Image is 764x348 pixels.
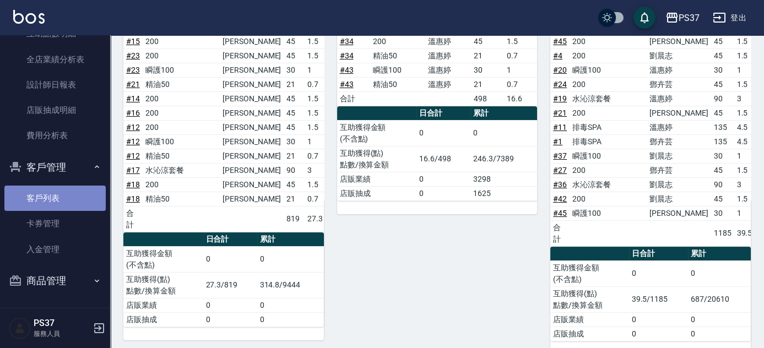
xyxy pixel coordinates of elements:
td: [PERSON_NAME] [647,106,711,120]
td: 互助獲得(點) 點數/換算金額 [337,146,417,172]
td: 30 [284,63,305,77]
td: 精油50 [370,48,425,63]
td: 687/20610 [688,286,751,312]
div: PS37 [679,11,700,25]
td: 1625 [470,186,537,200]
td: 3 [734,91,755,106]
a: 全店業績分析表 [4,47,106,72]
a: #17 [126,166,140,175]
td: 200 [570,48,647,63]
td: 水沁涼套餐 [570,177,647,192]
td: 200 [143,120,220,134]
td: 16.6 [504,91,537,106]
a: #19 [553,94,567,103]
td: 21 [471,48,504,63]
td: 45 [284,106,305,120]
table: a dense table [550,247,751,341]
td: 30 [471,63,504,77]
td: 45 [711,106,734,120]
td: [PERSON_NAME] [220,77,284,91]
td: 精油50 [370,77,425,91]
td: 45 [711,163,734,177]
td: 0 [416,120,470,146]
td: 314.8/9444 [257,272,324,298]
td: 200 [143,91,220,106]
td: 精油50 [143,77,220,91]
td: 200 [570,34,647,48]
td: 精油50 [143,192,220,206]
td: 30 [284,134,305,149]
td: 39.5 [734,220,755,246]
td: [PERSON_NAME] [220,149,284,163]
td: [PERSON_NAME] [220,134,284,149]
td: 1.5 [734,163,755,177]
td: 合計 [550,220,570,246]
td: 135 [711,134,734,149]
td: [PERSON_NAME] [647,34,711,48]
a: #1 [553,137,562,146]
th: 累計 [688,247,751,261]
td: 溫惠婷 [647,91,711,106]
td: 200 [143,34,220,48]
a: #12 [126,123,140,132]
td: 200 [370,34,425,48]
td: 溫惠婷 [425,34,471,48]
td: 90 [711,177,734,192]
th: 日合計 [203,232,257,247]
a: #14 [126,94,140,103]
td: 1.5 [305,91,326,106]
td: 819 [284,206,305,232]
td: 鄧卉芸 [647,134,711,149]
td: 1.5 [734,34,755,48]
a: #36 [553,180,567,189]
td: 4.5 [734,134,755,149]
td: 店販抽成 [337,186,417,200]
a: #12 [126,137,140,146]
td: 3 [734,177,755,192]
button: 登出 [708,8,751,28]
td: 200 [143,106,220,120]
td: 1.5 [504,34,537,48]
td: 0 [257,312,324,327]
td: 0.7 [504,77,537,91]
td: 200 [570,106,647,120]
td: 0 [203,246,257,272]
td: 3298 [470,172,537,186]
a: #23 [126,66,140,74]
td: 21 [284,77,305,91]
td: 0 [629,312,689,327]
td: 店販業績 [123,298,203,312]
td: 店販抽成 [550,327,628,341]
td: 30 [711,149,734,163]
td: 30 [711,206,734,220]
table: a dense table [123,232,324,327]
th: 累計 [257,232,324,247]
th: 日合計 [416,106,470,121]
td: 0 [688,312,751,327]
td: 互助獲得(點) 點數/換算金額 [550,286,628,312]
a: 店販抽成明細 [4,97,106,123]
td: 1185 [711,220,734,246]
td: 瞬護100 [143,134,220,149]
td: 排毒SPA [570,134,647,149]
td: 200 [570,192,647,206]
img: Person [9,317,31,339]
td: 27.3 [305,206,326,232]
td: 1.5 [734,192,755,206]
td: 498 [471,91,504,106]
td: 21 [284,149,305,163]
td: 合計 [123,206,143,232]
a: #15 [126,37,140,46]
td: 39.5/1185 [629,286,689,312]
td: 0 [688,327,751,341]
td: 互助獲得金額 (不含點) [337,120,417,146]
td: 45 [284,120,305,134]
a: 入金管理 [4,237,106,262]
td: 45 [711,77,734,91]
td: 1.5 [305,177,326,192]
a: #43 [340,80,354,89]
a: #27 [553,166,567,175]
a: #37 [553,151,567,160]
button: 客戶管理 [4,153,106,182]
td: 21 [471,77,504,91]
